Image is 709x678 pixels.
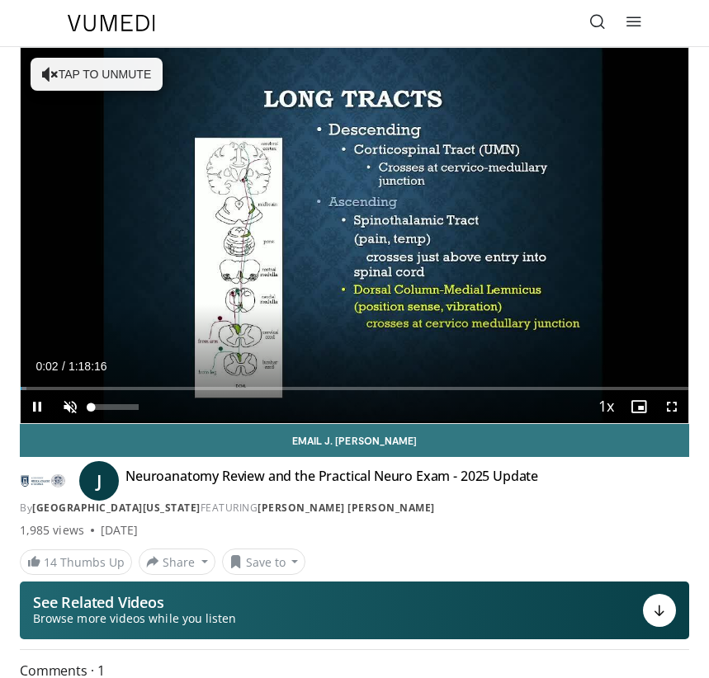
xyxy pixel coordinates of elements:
a: J [79,461,119,501]
button: Unmute [54,390,87,423]
button: Playback Rate [589,390,622,423]
a: [GEOGRAPHIC_DATA][US_STATE] [32,501,201,515]
span: / [62,360,65,373]
div: Volume Level [91,404,138,410]
span: 0:02 [35,360,58,373]
a: Email J. [PERSON_NAME] [20,424,689,457]
div: Progress Bar [21,387,688,390]
button: Pause [21,390,54,423]
span: 1:18:16 [69,360,107,373]
button: See Related Videos Browse more videos while you listen [20,581,689,639]
a: [PERSON_NAME] [PERSON_NAME] [258,501,435,515]
img: Medical College of Georgia - Augusta University [20,468,66,494]
span: Browse more videos while you listen [33,610,236,627]
button: Tap to unmute [31,58,163,91]
span: 1,985 views [20,522,84,539]
div: [DATE] [101,522,138,539]
button: Share [139,549,215,575]
video-js: Video Player [21,48,688,423]
img: VuMedi Logo [68,15,155,31]
button: Fullscreen [655,390,688,423]
button: Save to [222,549,306,575]
button: Enable picture-in-picture mode [622,390,655,423]
span: 14 [44,554,57,570]
a: 14 Thumbs Up [20,549,132,575]
h4: Neuroanatomy Review and the Practical Neuro Exam - 2025 Update [125,468,538,494]
p: See Related Videos [33,594,236,610]
div: By FEATURING [20,501,689,516]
